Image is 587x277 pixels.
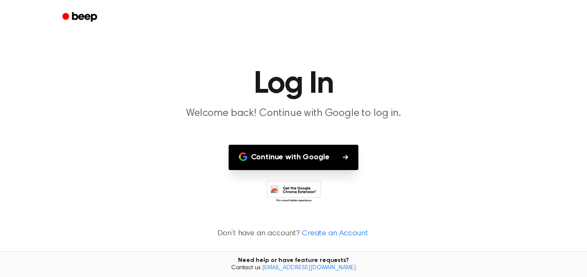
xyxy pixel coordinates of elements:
h1: Log In [73,69,514,100]
a: [EMAIL_ADDRESS][DOMAIN_NAME] [262,265,356,271]
p: By continuing, you agree to our and , and you opt in to receive emails from us. [10,250,577,258]
p: Don’t have an account? [10,228,577,240]
a: Create an Account [302,228,368,240]
span: Contact us [5,265,582,272]
p: Welcome back! Continue with Google to log in. [128,107,459,121]
button: Continue with Google [229,145,359,170]
a: Beep [56,9,105,26]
